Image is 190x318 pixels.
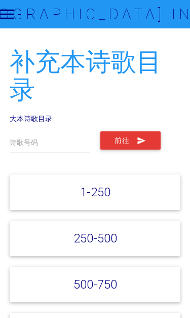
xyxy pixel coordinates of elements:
button: 前往 [100,131,161,150]
h2: 补充本诗歌目录 [10,48,181,104]
a: 250-500 [73,231,117,245]
iframe: Chat [147,272,182,310]
label: 诗歌号码 [10,137,38,148]
a: 500-750 [73,277,117,292]
a: 大本诗歌目录 [10,114,52,123]
a: 1-250 [80,185,110,199]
